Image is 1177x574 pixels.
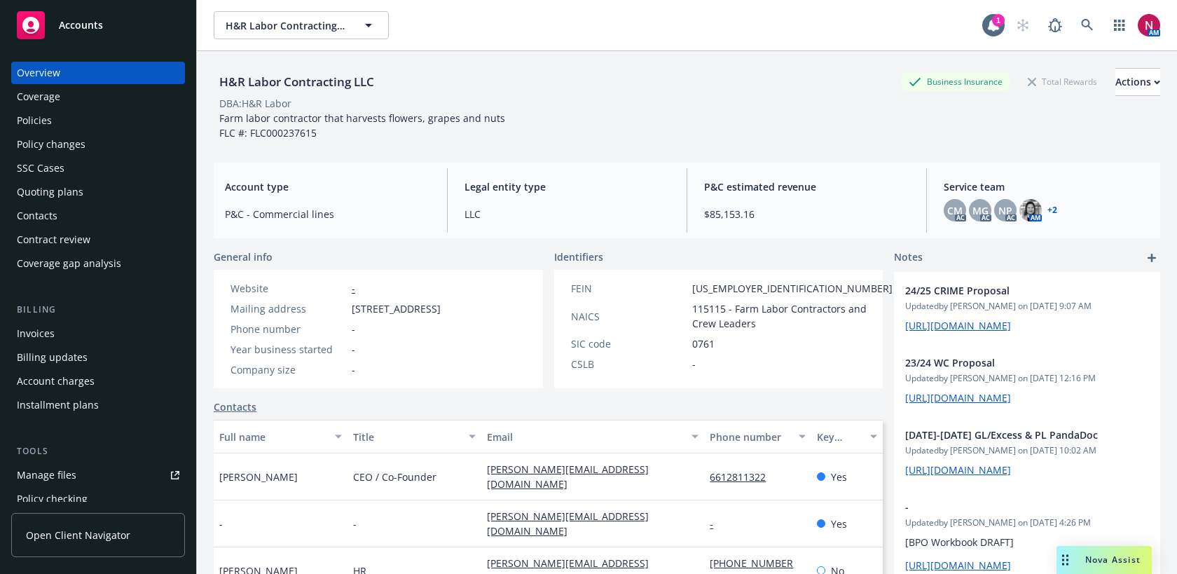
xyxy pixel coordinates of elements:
img: photo [1019,199,1042,221]
span: [US_EMPLOYER_IDENTIFICATION_NUMBER] [692,281,893,296]
span: CM [947,203,963,218]
a: Quoting plans [11,181,185,203]
a: Coverage gap analysis [11,252,185,275]
span: Yes [831,470,847,484]
div: Drag to move [1056,546,1074,574]
span: - [352,342,355,357]
div: Phone number [710,430,790,444]
div: Coverage gap analysis [17,252,121,275]
div: Overview [17,62,60,84]
div: 23/24 WC ProposalUpdatedby [PERSON_NAME] on [DATE] 12:16 PM[URL][DOMAIN_NAME] [894,344,1160,416]
div: SIC code [571,336,687,351]
div: Year business started [230,342,346,357]
span: H&R Labor Contracting LLC [226,18,347,33]
span: 24/25 CRIME Proposal [905,283,1113,298]
span: Account type [225,179,430,194]
span: Legal entity type [464,179,670,194]
span: - [219,517,223,531]
div: SSC Cases [17,157,64,179]
div: Quoting plans [17,181,83,203]
a: - [352,282,355,295]
a: Policy changes [11,133,185,156]
a: Switch app [1106,11,1134,39]
a: Coverage [11,86,185,108]
div: Total Rewards [1021,73,1104,90]
a: [URL][DOMAIN_NAME] [905,391,1011,404]
div: Policy changes [17,133,85,156]
div: Business Insurance [902,73,1010,90]
a: [URL][DOMAIN_NAME] [905,463,1011,477]
div: Email [487,430,683,444]
div: Manage files [17,464,76,486]
div: CSLB [571,357,687,371]
span: General info [214,250,273,264]
button: Nova Assist [1056,546,1152,574]
span: 115115 - Farm Labor Contractors and Crew Leaders [692,301,893,331]
a: +2 [1047,206,1057,214]
button: H&R Labor Contracting LLC [214,11,389,39]
a: Policy checking [11,488,185,510]
div: Billing [11,303,185,317]
span: 0761 [692,336,715,351]
div: Key contact [817,430,862,444]
span: Yes [831,517,847,531]
a: Contacts [11,205,185,227]
span: NP [998,203,1012,218]
div: FEIN [571,281,687,296]
a: SSC Cases [11,157,185,179]
div: Full name [219,430,326,444]
a: Accounts [11,6,185,45]
div: Billing updates [17,346,88,369]
div: H&R Labor Contracting LLC [214,73,380,91]
span: Service team [944,179,1149,194]
span: [PERSON_NAME] [219,470,298,484]
span: CEO / Co-Founder [353,470,436,484]
div: Tools [11,444,185,458]
span: P&C - Commercial lines [225,207,430,221]
span: Open Client Navigator [26,528,130,542]
div: Mailing address [230,301,346,316]
span: Identifiers [554,250,603,264]
span: - [905,500,1113,514]
span: Updated by [PERSON_NAME] on [DATE] 10:02 AM [905,444,1149,457]
a: add [1143,250,1160,266]
span: LLC [464,207,670,221]
a: Invoices [11,322,185,345]
span: $85,153.16 [704,207,909,221]
div: Contacts [17,205,57,227]
a: Account charges [11,370,185,392]
span: Farm labor contractor that harvests flowers, grapes and nuts FLC #: FLC000237615 [219,111,505,139]
button: Email [481,420,704,453]
button: Full name [214,420,347,453]
a: Contract review [11,228,185,251]
a: [PERSON_NAME][EMAIL_ADDRESS][DOMAIN_NAME] [487,463,649,491]
span: MG [972,203,989,218]
a: [URL][DOMAIN_NAME] [905,319,1011,332]
span: [STREET_ADDRESS] [352,301,441,316]
a: [PERSON_NAME][EMAIL_ADDRESS][DOMAIN_NAME] [487,510,649,538]
div: NAICS [571,309,687,324]
span: Notes [894,250,923,266]
span: Updated by [PERSON_NAME] on [DATE] 12:16 PM [905,372,1149,385]
button: Title [347,420,481,453]
span: P&C estimated revenue [704,179,909,194]
span: - [352,362,355,377]
button: Actions [1115,68,1160,96]
div: Company size [230,362,346,377]
div: DBA: H&R Labor [219,96,291,111]
a: [URL][DOMAIN_NAME] [905,559,1011,572]
div: Installment plans [17,394,99,416]
a: Installment plans [11,394,185,416]
span: Updated by [PERSON_NAME] on [DATE] 4:26 PM [905,517,1149,529]
a: Overview [11,62,185,84]
img: photo [1138,14,1160,36]
span: - [692,357,696,371]
a: Policies [11,109,185,132]
div: Phone number [230,322,346,336]
a: Start snowing [1009,11,1037,39]
a: 6612811322 [710,470,777,484]
button: Phone number [704,420,811,453]
span: - [353,517,357,531]
div: Policies [17,109,52,132]
div: Contract review [17,228,90,251]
